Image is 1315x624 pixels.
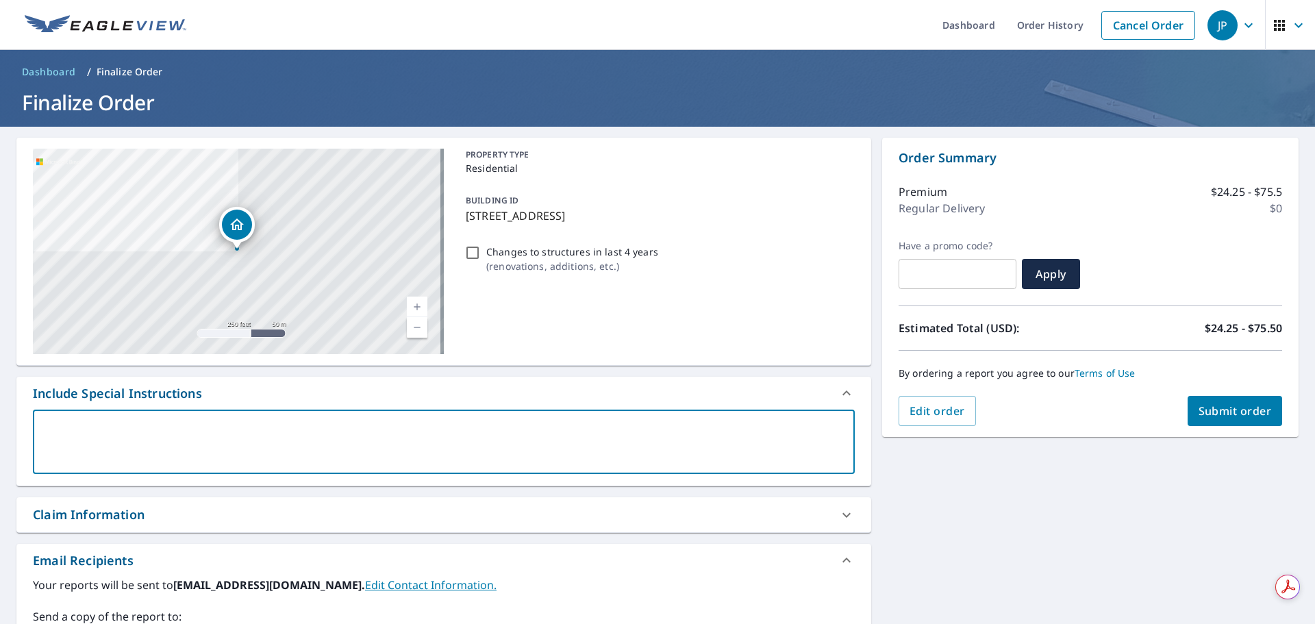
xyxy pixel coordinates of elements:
span: Apply [1033,266,1069,282]
a: EditContactInfo [365,577,497,592]
div: Claim Information [33,506,145,524]
a: Dashboard [16,61,82,83]
button: Apply [1022,259,1080,289]
p: Regular Delivery [899,200,985,216]
nav: breadcrumb [16,61,1299,83]
div: Email Recipients [16,544,871,577]
p: $24.25 - $75.5 [1211,184,1282,200]
p: $0 [1270,200,1282,216]
span: Dashboard [22,65,76,79]
label: Have a promo code? [899,240,1016,252]
div: Include Special Instructions [16,377,871,410]
h1: Finalize Order [16,88,1299,116]
div: Include Special Instructions [33,384,202,403]
li: / [87,64,91,80]
p: Order Summary [899,149,1282,167]
span: Edit order [910,403,965,419]
b: [EMAIL_ADDRESS][DOMAIN_NAME]. [173,577,365,592]
p: Changes to structures in last 4 years [486,245,658,259]
p: [STREET_ADDRESS] [466,208,849,224]
p: ( renovations, additions, etc. ) [486,259,658,273]
div: Claim Information [16,497,871,532]
span: Submit order [1199,403,1272,419]
a: Cancel Order [1101,11,1195,40]
button: Submit order [1188,396,1283,426]
div: JP [1207,10,1238,40]
p: Premium [899,184,947,200]
p: Estimated Total (USD): [899,320,1090,336]
p: Residential [466,161,849,175]
p: $24.25 - $75.50 [1205,320,1282,336]
p: Finalize Order [97,65,163,79]
label: Your reports will be sent to [33,577,855,593]
img: EV Logo [25,15,186,36]
a: Current Level 17, Zoom In [407,297,427,317]
a: Current Level 17, Zoom Out [407,317,427,338]
div: Dropped pin, building 1, Residential property, 207 Oak Ridge Ln Lexington, SC 29073 [219,207,255,249]
p: By ordering a report you agree to our [899,367,1282,379]
p: BUILDING ID [466,195,518,206]
p: PROPERTY TYPE [466,149,849,161]
div: Email Recipients [33,551,134,570]
a: Terms of Use [1075,366,1136,379]
button: Edit order [899,396,976,426]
